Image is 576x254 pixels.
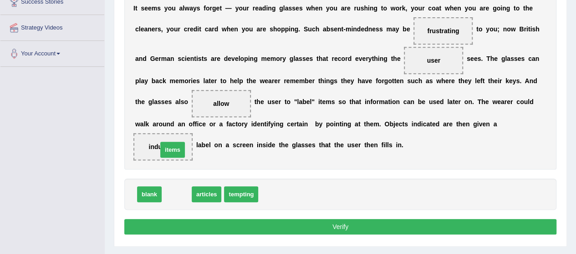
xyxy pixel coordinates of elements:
[135,5,138,12] b: t
[191,77,193,85] b: i
[184,25,188,33] b: c
[135,77,139,85] b: p
[276,55,280,62] b: o
[368,25,372,33] b: n
[414,5,418,12] b: o
[454,5,457,12] b: e
[380,55,384,62] b: n
[457,5,461,12] b: n
[224,55,228,62] b: d
[196,55,198,62] b: i
[524,25,526,33] b: r
[204,55,207,62] b: s
[270,55,276,62] b: m
[364,25,368,33] b: d
[289,25,291,33] b: i
[170,25,174,33] b: o
[507,55,510,62] b: a
[256,25,260,33] b: a
[411,5,414,12] b: y
[510,55,514,62] b: s
[230,25,234,33] b: e
[283,5,285,12] b: l
[481,55,483,62] b: .
[254,55,258,62] b: g
[483,5,485,12] b: r
[470,55,474,62] b: e
[197,25,199,33] b: i
[309,55,313,62] b: s
[267,55,270,62] b: e
[279,5,283,12] b: g
[253,5,255,12] b: r
[486,55,490,62] b: T
[405,5,407,12] b: ,
[311,5,315,12] b: h
[211,77,214,85] b: e
[155,55,158,62] b: e
[500,5,502,12] b: i
[169,77,175,85] b: m
[158,55,161,62] b: r
[203,77,205,85] b: l
[190,25,194,33] b: e
[209,77,211,85] b: t
[239,5,243,12] b: o
[237,77,239,85] b: l
[0,15,104,38] a: Strategy Videos
[214,55,217,62] b: r
[144,5,148,12] b: e
[262,5,266,12] b: d
[150,55,155,62] b: G
[209,5,212,12] b: r
[343,25,346,33] b: -
[407,25,410,33] b: e
[383,5,387,12] b: o
[139,77,141,85] b: l
[197,5,200,12] b: s
[261,55,266,62] b: m
[515,5,520,12] b: o
[193,5,197,12] b: y
[334,25,337,33] b: e
[439,5,441,12] b: t
[397,55,401,62] b: e
[519,25,524,33] b: B
[181,55,185,62] b: c
[139,25,141,33] b: l
[316,25,320,33] b: h
[368,55,372,62] b: y
[187,25,189,33] b: r
[290,55,294,62] b: g
[372,55,374,62] b: t
[357,5,361,12] b: u
[432,5,436,12] b: o
[506,5,510,12] b: g
[359,55,362,62] b: v
[291,25,295,33] b: n
[299,5,303,12] b: s
[316,55,319,62] b: t
[198,55,202,62] b: s
[234,25,238,33] b: n
[285,5,289,12] b: a
[364,5,368,12] b: h
[293,55,295,62] b: l
[141,5,144,12] b: s
[337,25,342,33] b: n
[230,77,234,85] b: h
[331,55,334,62] b: r
[194,55,196,62] b: t
[360,5,364,12] b: s
[249,25,253,33] b: u
[366,55,368,62] b: r
[393,55,397,62] b: h
[187,55,190,62] b: e
[263,25,266,33] b: e
[479,5,483,12] b: a
[403,25,407,33] b: b
[227,25,231,33] b: h
[345,55,347,62] b: r
[326,55,328,62] b: t
[296,5,299,12] b: e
